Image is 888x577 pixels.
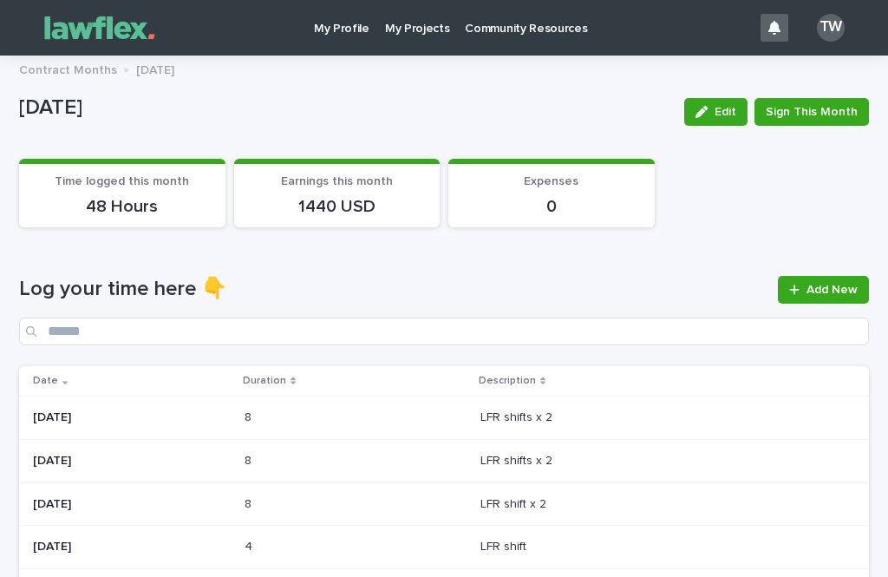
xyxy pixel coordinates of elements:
p: 1440 USD [245,196,430,217]
p: LFR shift x 2 [480,494,550,512]
p: 48 Hours [29,196,215,217]
tr: [DATE]44 LFR shiftLFR shift [19,526,869,569]
p: Description [479,371,536,390]
span: Add New [806,284,858,296]
div: TW [817,14,845,42]
p: [DATE] [19,95,670,121]
p: 8 [245,494,255,512]
img: Gnvw4qrBSHOAfo8VMhG6 [35,10,165,45]
p: LFR shift [480,536,530,554]
p: Duration [243,371,286,390]
input: Search [19,318,869,345]
h1: Log your time here 👇 [19,277,767,302]
span: Edit [715,106,736,118]
p: [DATE] [136,59,174,78]
p: LFR shifts x 2 [480,450,556,469]
tr: [DATE]88 LFR shifts x 2LFR shifts x 2 [19,396,869,439]
span: Earnings this month [281,175,393,187]
span: Sign This Month [766,103,858,121]
p: Date [33,371,58,390]
tr: [DATE]88 LFR shifts x 2LFR shifts x 2 [19,439,869,482]
p: 4 [245,536,256,554]
a: Add New [778,276,869,304]
button: Sign This Month [754,98,869,126]
p: 0 [459,196,644,217]
tr: [DATE]88 LFR shift x 2LFR shift x 2 [19,482,869,526]
p: 8 [245,450,255,469]
p: [DATE] [33,410,231,425]
p: [DATE] [33,540,231,554]
button: Edit [684,98,748,126]
span: Time logged this month [55,175,189,187]
p: Contract Months [19,59,117,78]
p: [DATE] [33,454,231,469]
p: 8 [245,407,255,425]
span: Expenses [524,175,578,187]
p: [DATE] [33,497,231,512]
p: LFR shifts x 2 [480,407,556,425]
